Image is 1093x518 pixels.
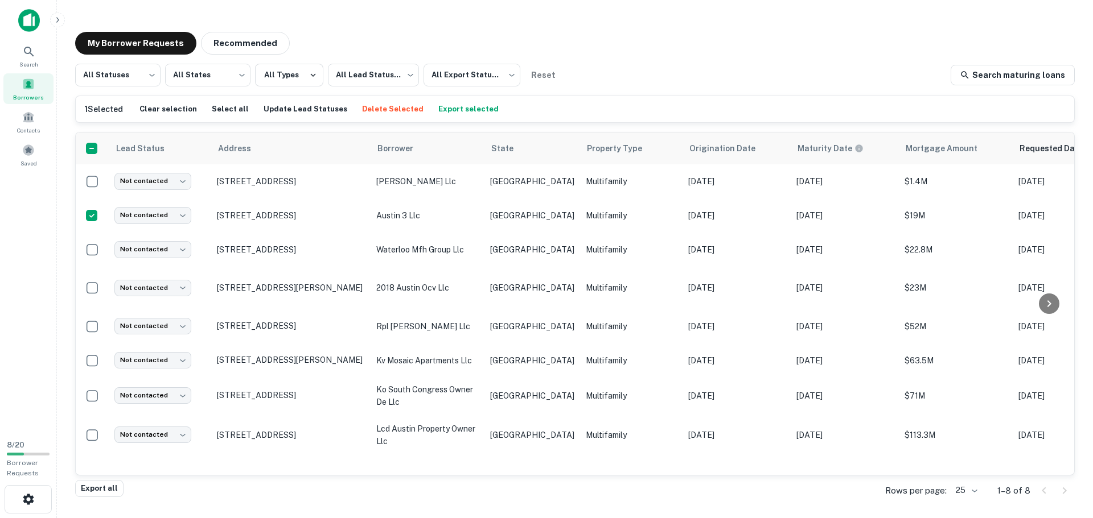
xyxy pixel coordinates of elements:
[791,132,899,164] th: Maturity dates displayed may be estimated. Please contact the lender for the most accurate maturi...
[491,142,528,155] span: State
[376,383,479,408] p: ko south congress owner de llc
[377,142,428,155] span: Borrower
[114,241,191,258] div: Not contacted
[17,126,40,135] span: Contacts
[905,389,1007,402] p: $71M
[885,484,947,498] p: Rows per page:
[587,142,657,155] span: Property Type
[376,422,479,447] p: lcd austin property owner llc
[3,40,54,71] a: Search
[688,429,785,441] p: [DATE]
[3,73,54,104] a: Borrowers
[796,320,893,333] p: [DATE]
[255,64,323,86] button: All Types
[75,60,161,90] div: All Statuses
[798,142,852,155] h6: Maturity Date
[586,429,677,441] p: Multifamily
[905,320,1007,333] p: $52M
[85,103,123,115] h6: 1 Selected
[796,354,893,367] p: [DATE]
[201,32,290,55] button: Recommended
[114,318,191,334] div: Not contacted
[905,175,1007,188] p: $1.4M
[3,106,54,137] a: Contacts
[490,429,574,441] p: [GEOGRAPHIC_DATA]
[217,283,365,293] p: [STREET_ADDRESS][PERSON_NAME]
[1036,427,1093,482] iframe: Chat Widget
[688,354,785,367] p: [DATE]
[371,132,484,164] th: Borrower
[114,352,191,368] div: Not contacted
[376,175,479,188] p: [PERSON_NAME] llc
[688,209,785,222] p: [DATE]
[75,32,196,55] button: My Borrower Requests
[586,320,677,333] p: Multifamily
[435,101,502,118] button: Export selected
[18,9,40,32] img: capitalize-icon.png
[328,60,419,90] div: All Lead Statuses
[218,142,266,155] span: Address
[906,142,992,155] span: Mortgage Amount
[20,159,37,168] span: Saved
[490,243,574,256] p: [GEOGRAPHIC_DATA]
[490,354,574,367] p: [GEOGRAPHIC_DATA]
[905,209,1007,222] p: $19M
[490,281,574,294] p: [GEOGRAPHIC_DATA]
[7,459,39,477] span: Borrower Requests
[114,173,191,189] div: Not contacted
[19,60,38,69] span: Search
[217,245,365,255] p: [STREET_ADDRESS]
[7,441,24,449] span: 8 / 20
[951,65,1075,85] a: Search maturing loans
[376,243,479,256] p: waterloo mfh group llc
[586,175,677,188] p: Multifamily
[683,132,791,164] th: Origination Date
[688,389,785,402] p: [DATE]
[997,484,1030,498] p: 1–8 of 8
[586,354,677,367] p: Multifamily
[114,426,191,443] div: Not contacted
[586,243,677,256] p: Multifamily
[905,281,1007,294] p: $23M
[688,175,785,188] p: [DATE]
[217,355,365,365] p: [STREET_ADDRESS][PERSON_NAME]
[689,142,770,155] span: Origination Date
[217,321,365,331] p: [STREET_ADDRESS]
[359,101,426,118] button: Delete Selected
[905,429,1007,441] p: $113.3M
[490,175,574,188] p: [GEOGRAPHIC_DATA]
[165,60,250,90] div: All States
[217,176,365,187] p: [STREET_ADDRESS]
[580,132,683,164] th: Property Type
[490,209,574,222] p: [GEOGRAPHIC_DATA]
[951,482,979,499] div: 25
[490,389,574,402] p: [GEOGRAPHIC_DATA]
[376,281,479,294] p: 2018 austin ocv llc
[376,320,479,333] p: rpl [PERSON_NAME] llc
[796,209,893,222] p: [DATE]
[376,209,479,222] p: austin 3 llc
[796,429,893,441] p: [DATE]
[796,175,893,188] p: [DATE]
[424,60,520,90] div: All Export Statuses
[109,132,211,164] th: Lead Status
[490,320,574,333] p: [GEOGRAPHIC_DATA]
[798,142,878,155] span: Maturity dates displayed may be estimated. Please contact the lender for the most accurate maturi...
[376,354,479,367] p: kv mosaic apartments llc
[688,320,785,333] p: [DATE]
[217,390,365,400] p: [STREET_ADDRESS]
[3,139,54,170] a: Saved
[209,101,252,118] button: Select all
[114,207,191,223] div: Not contacted
[796,281,893,294] p: [DATE]
[586,389,677,402] p: Multifamily
[217,430,365,440] p: [STREET_ADDRESS]
[114,280,191,296] div: Not contacted
[796,389,893,402] p: [DATE]
[217,210,365,221] p: [STREET_ADDRESS]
